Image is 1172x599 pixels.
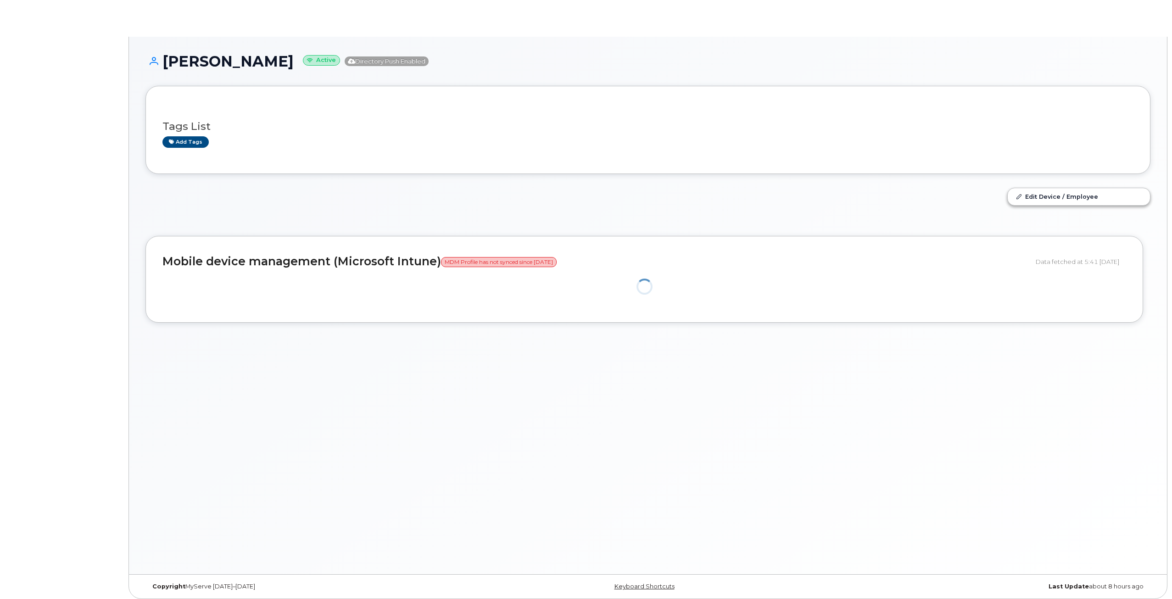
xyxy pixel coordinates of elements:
[1036,253,1126,270] div: Data fetched at 5:41 [DATE]
[345,56,429,66] span: Directory Push Enabled
[1008,188,1150,205] a: Edit Device / Employee
[152,583,185,590] strong: Copyright
[815,583,1150,590] div: about 8 hours ago
[162,136,209,148] a: Add tags
[145,583,480,590] div: MyServe [DATE]–[DATE]
[441,257,557,267] span: MDM Profile has not synced since [DATE]
[145,53,1150,69] h1: [PERSON_NAME]
[303,55,340,66] small: Active
[162,255,1029,268] h2: Mobile device management (Microsoft Intune)
[162,121,1133,132] h3: Tags List
[1049,583,1089,590] strong: Last Update
[614,583,675,590] a: Keyboard Shortcuts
